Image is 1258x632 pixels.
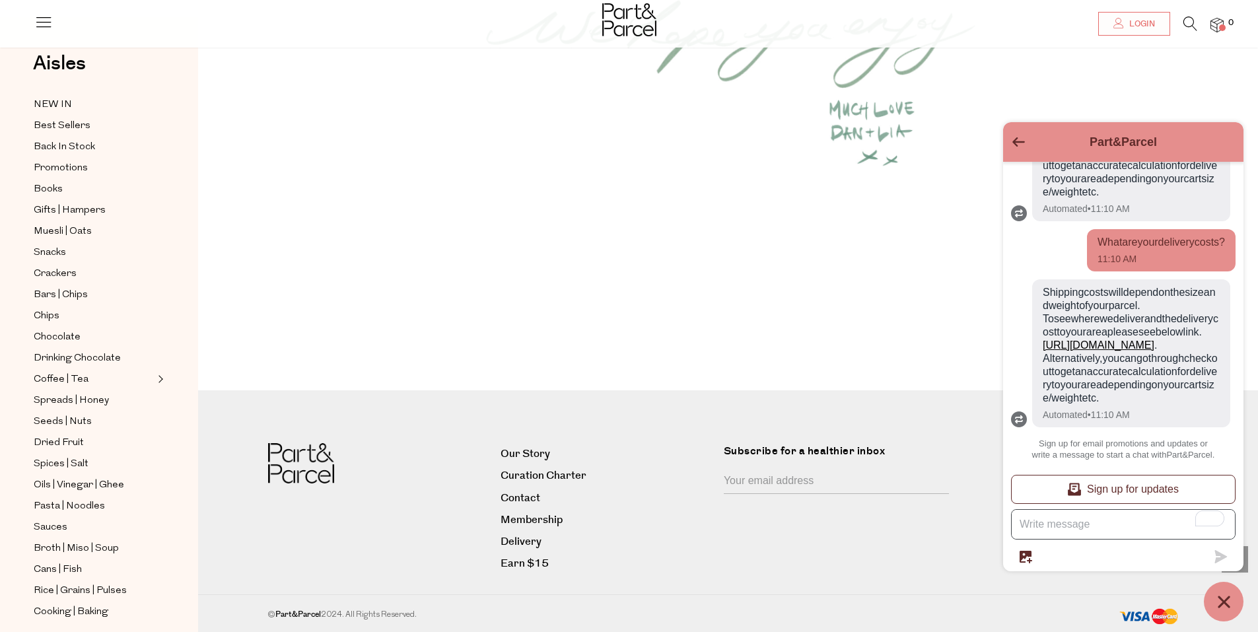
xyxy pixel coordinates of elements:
a: Delivery [501,533,714,551]
a: Muesli | Oats [34,223,154,240]
span: Drinking Chocolate [34,351,121,367]
a: Seeds | Nuts [34,413,154,430]
span: Chips [34,308,59,324]
b: Part&Parcel [275,609,321,620]
span: Spices | Salt [34,456,88,472]
a: Oils | Vinegar | Ghee [34,477,154,493]
span: Coffee | Tea [34,372,88,388]
a: Aisles [33,53,86,87]
input: Your email address [724,469,949,494]
a: Dried Fruit [34,435,154,451]
a: Chocolate [34,329,154,345]
span: 0 [1225,17,1237,29]
span: Crackers [34,266,77,282]
inbox-online-store-chat: Shopify online store chat [999,122,1247,621]
span: Dried Fruit [34,435,84,451]
span: Back In Stock [34,139,95,155]
a: Chips [34,308,154,324]
span: Oils | Vinegar | Ghee [34,477,124,493]
a: Our Story [501,445,714,463]
span: Login [1126,18,1155,30]
a: NEW IN [34,96,154,113]
a: Cooking | Baking [34,604,154,620]
span: Aisles [33,49,86,78]
span: Best Sellers [34,118,90,134]
a: Curation Charter [501,467,714,485]
span: Seeds | Nuts [34,414,92,430]
span: Cooking | Baking [34,604,108,620]
a: Back In Stock [34,139,154,155]
span: Chocolate [34,330,81,345]
a: Contact [501,489,714,507]
span: Cans | Fish [34,562,82,578]
img: Part&Parcel [268,443,334,483]
a: Pasta | Noodles [34,498,154,514]
a: 0 [1210,18,1224,32]
span: Pasta | Noodles [34,499,105,514]
span: Sauces [34,520,67,536]
a: Coffee | Tea [34,371,154,388]
span: Bars | Chips [34,287,88,303]
a: Spices | Salt [34,456,154,472]
span: Gifts | Hampers [34,203,106,219]
a: Best Sellers [34,118,154,134]
a: Cans | Fish [34,561,154,578]
a: Sauces [34,519,154,536]
span: Promotions [34,160,88,176]
a: Rice | Grains | Pulses [34,582,154,599]
span: Muesli | Oats [34,224,92,240]
a: Snacks [34,244,154,261]
a: Books [34,181,154,197]
button: Expand/Collapse Coffee | Tea [155,371,164,387]
a: Drinking Chocolate [34,350,154,367]
a: Promotions [34,160,154,176]
span: Spreads | Honey [34,393,109,409]
a: Earn $15 [501,555,714,573]
span: Broth | Miso | Soup [34,541,119,557]
div: © 2024. All Rights Reserved. [268,608,976,621]
span: Books [34,182,63,197]
span: Snacks [34,245,66,261]
img: Part&Parcel [602,3,656,36]
span: NEW IN [34,97,72,113]
a: Login [1098,12,1170,36]
a: Bars | Chips [34,287,154,303]
label: Subscribe for a healthier inbox [724,443,957,469]
a: Spreads | Honey [34,392,154,409]
a: Gifts | Hampers [34,202,154,219]
a: Broth | Miso | Soup [34,540,154,557]
span: Rice | Grains | Pulses [34,583,127,599]
a: Crackers [34,265,154,282]
a: Membership [501,511,714,529]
